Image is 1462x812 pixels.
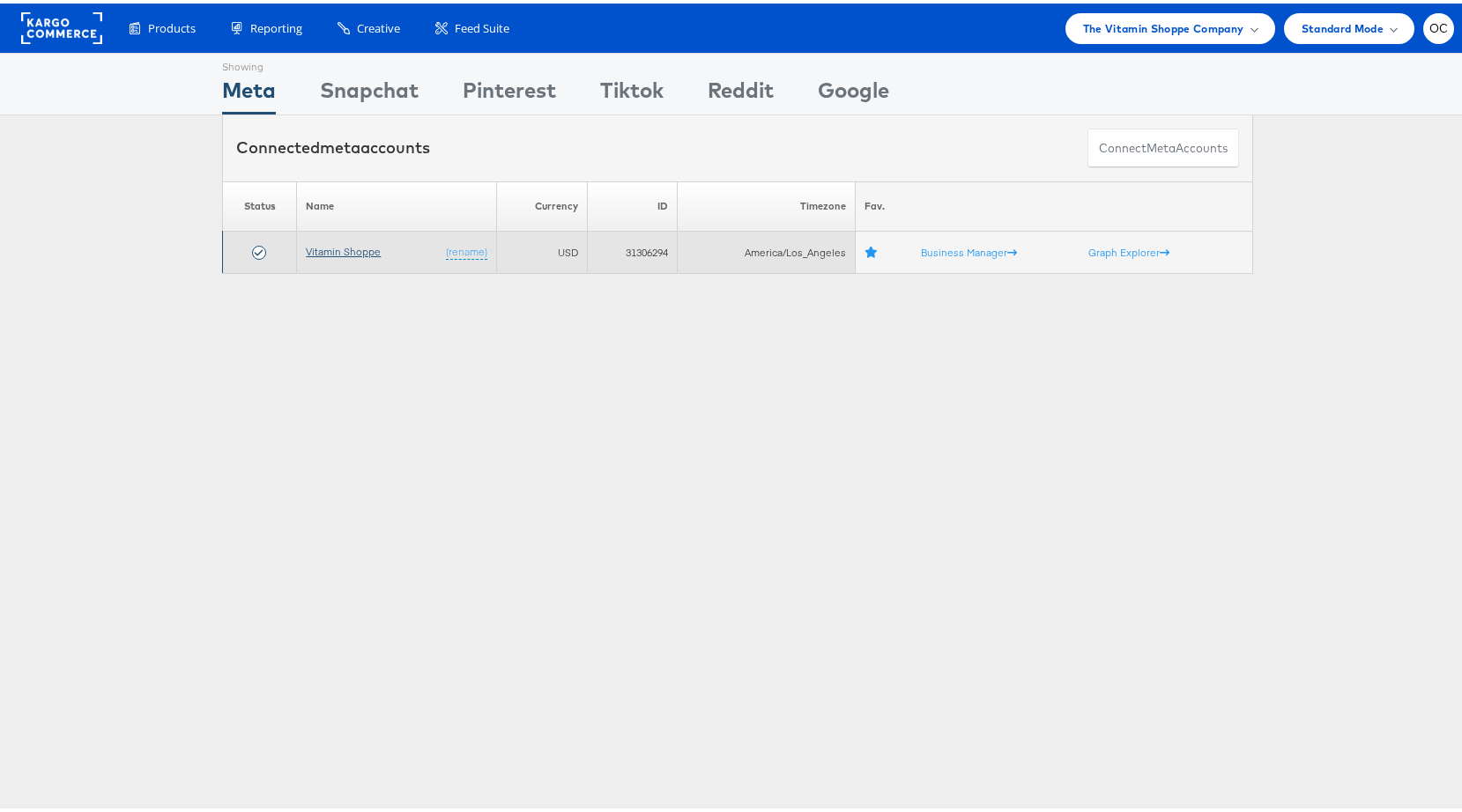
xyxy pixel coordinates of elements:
span: The Vitamin Shoppe Company [1083,16,1244,34]
th: ID [588,178,678,228]
span: Standard Mode [1302,16,1384,34]
div: Tiktok [600,71,664,111]
a: Business Manager [921,242,1017,255]
div: Connected accounts [236,133,430,156]
span: Feed Suite [455,17,509,33]
th: Status [223,178,297,228]
div: Snapchat [320,71,419,111]
span: Reporting [250,17,302,33]
td: 31306294 [588,228,678,270]
td: USD [496,228,588,270]
span: meta [1147,137,1176,153]
span: OC [1429,19,1449,31]
div: Reddit [708,71,774,111]
a: (rename) [446,241,487,256]
a: Graph Explorer [1088,242,1169,255]
td: America/Los_Angeles [678,228,855,270]
div: Google [818,71,889,111]
div: Meta [222,71,276,111]
a: Vitamin Shoppe [306,241,381,255]
span: Products [148,17,196,33]
button: ConnectmetaAccounts [1087,125,1239,165]
div: Showing [222,50,276,71]
span: Creative [357,17,400,33]
th: Name [297,178,496,228]
span: meta [320,134,360,154]
th: Currency [496,178,588,228]
th: Timezone [678,178,855,228]
div: Pinterest [463,71,556,111]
